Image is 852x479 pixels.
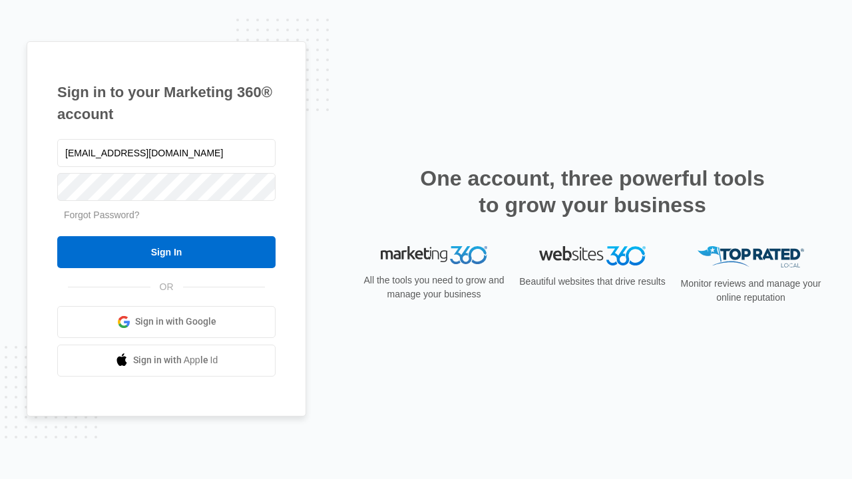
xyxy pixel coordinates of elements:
[57,306,276,338] a: Sign in with Google
[381,246,487,265] img: Marketing 360
[416,165,769,218] h2: One account, three powerful tools to grow your business
[64,210,140,220] a: Forgot Password?
[57,139,276,167] input: Email
[150,280,183,294] span: OR
[539,246,646,265] img: Websites 360
[57,81,276,125] h1: Sign in to your Marketing 360® account
[133,353,218,367] span: Sign in with Apple Id
[518,275,667,289] p: Beautiful websites that drive results
[57,236,276,268] input: Sign In
[359,273,509,301] p: All the tools you need to grow and manage your business
[698,246,804,268] img: Top Rated Local
[57,345,276,377] a: Sign in with Apple Id
[676,277,825,305] p: Monitor reviews and manage your online reputation
[135,315,216,329] span: Sign in with Google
